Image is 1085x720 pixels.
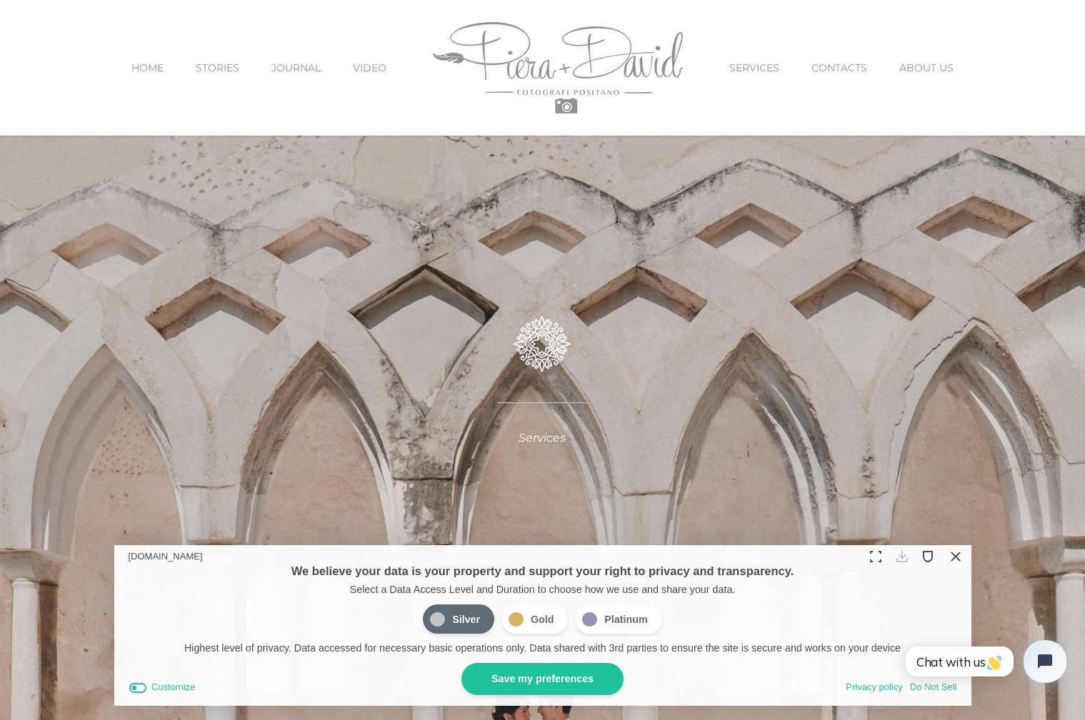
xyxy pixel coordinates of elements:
img: Piera Plus David Photography Positano Logo [433,22,683,113]
span: ABOUT US [899,63,954,73]
a: CONTACTS [811,38,867,98]
div: [DOMAIN_NAME] [129,547,203,566]
a: VIDEO [353,38,386,98]
a: STORIES [196,38,239,98]
button: Close Cookie Compliance [944,545,966,567]
span: SERVICES [729,63,779,73]
a: HOME [131,38,164,98]
button: Expand Toggle [864,545,886,567]
p: Highest level of privacy. Data accessed for necessary basic operations only. Data shared with 3rd... [129,641,957,656]
span: HOME [131,63,164,73]
img: ghiri_bianco [514,316,571,372]
a: JOURNAL [271,38,321,98]
div: Select a Data Access Level and Duration to choose how we use and share your data. [129,582,957,597]
span: STORIES [196,63,239,73]
button: Customize [129,680,196,695]
button: Save my preferences [461,663,624,695]
button: Privacy policy [846,680,902,695]
span: JOURNAL [271,63,321,73]
span: We believe your data is your property and support your right to privacy and transparency. [291,564,794,577]
em: Services [519,431,566,445]
label: Silver [423,604,494,634]
button: Protection Status: On [917,545,939,567]
iframe: Tidio Chat [884,620,1085,720]
label: Platinum [575,604,661,634]
label: Gold [501,604,568,634]
a: SERVICES [729,38,779,98]
a: ABOUT US [899,38,954,98]
span: CONTACTS [811,63,867,73]
span: VIDEO [353,63,386,73]
button: Download Consent [891,545,913,567]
